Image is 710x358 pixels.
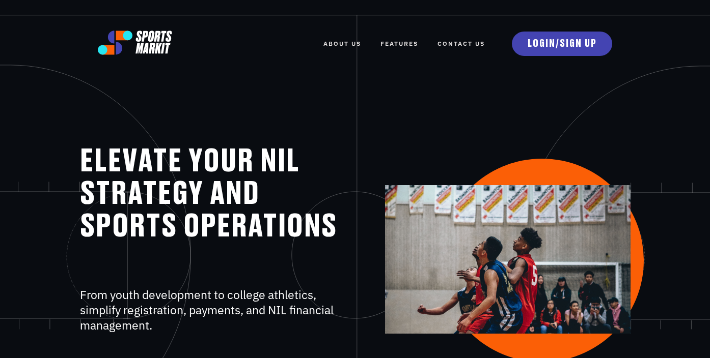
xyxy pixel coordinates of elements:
span: From youth development to college athletics, simplify registration, payments, and NIL financial m... [80,287,334,333]
a: Contact Us [438,33,485,55]
h1: ELEVATE YOUR NIL STRATEGY AND SPORTS OPERATIONS [80,145,344,243]
a: FEATURES [380,33,418,55]
img: logo [98,31,172,55]
a: ABOUT US [323,33,361,55]
a: LOGIN/SIGN UP [512,32,612,56]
